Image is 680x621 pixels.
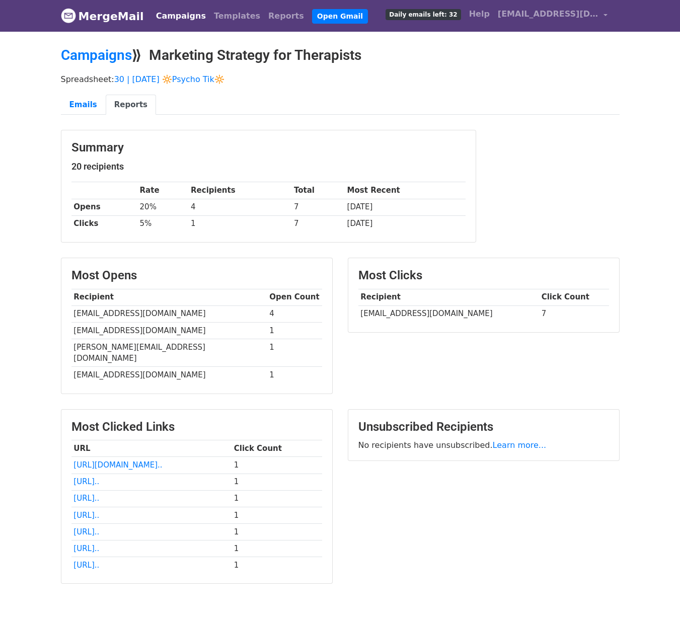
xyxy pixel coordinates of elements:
a: 30 | [DATE] 🔆Psycho Tik🔆 [114,74,224,84]
th: Clicks [71,215,137,232]
td: [DATE] [345,199,466,215]
a: Daily emails left: 32 [382,4,465,24]
td: 1 [267,322,322,339]
td: 1 [232,457,322,474]
th: Recipient [358,289,539,305]
td: [EMAIL_ADDRESS][DOMAIN_NAME] [358,305,539,322]
span: [EMAIL_ADDRESS][DOMAIN_NAME] [498,8,598,20]
th: Recipient [71,289,267,305]
th: Recipients [188,182,291,199]
td: 1 [232,490,322,507]
td: [EMAIL_ADDRESS][DOMAIN_NAME] [71,367,267,383]
a: Open Gmail [312,9,368,24]
th: Most Recent [345,182,466,199]
th: URL [71,440,232,457]
a: MergeMail [61,6,144,27]
a: [URL].. [73,511,99,520]
a: [EMAIL_ADDRESS][DOMAIN_NAME] [494,4,612,28]
h3: Unsubscribed Recipients [358,420,609,434]
th: Click Count [539,289,609,305]
a: Templates [210,6,264,26]
h3: Summary [71,140,466,155]
td: 5% [137,215,189,232]
a: [URL].. [73,561,99,570]
a: [URL].. [73,494,99,503]
td: [PERSON_NAME][EMAIL_ADDRESS][DOMAIN_NAME] [71,339,267,367]
a: [URL].. [73,477,99,486]
td: 7 [539,305,609,322]
a: Learn more... [493,440,547,450]
a: [URL].. [73,544,99,553]
td: [DATE] [345,215,466,232]
a: Help [465,4,494,24]
a: Campaigns [61,47,132,63]
iframe: Chat Widget [630,573,680,621]
h2: ⟫ Marketing Strategy for Therapists [61,47,620,64]
p: Spreadsheet: [61,74,620,85]
td: 7 [291,215,345,232]
th: Opens [71,199,137,215]
td: 7 [291,199,345,215]
h3: Most Clicked Links [71,420,322,434]
td: 1 [232,507,322,523]
a: Reports [106,95,156,115]
th: Rate [137,182,189,199]
td: 1 [232,523,322,540]
h3: Most Clicks [358,268,609,283]
th: Total [291,182,345,199]
td: 1 [188,215,291,232]
td: 1 [232,540,322,557]
h5: 20 recipients [71,161,466,172]
a: Campaigns [152,6,210,26]
td: [EMAIL_ADDRESS][DOMAIN_NAME] [71,322,267,339]
img: MergeMail logo [61,8,76,23]
span: Daily emails left: 32 [386,9,461,20]
td: 1 [232,474,322,490]
td: 1 [232,557,322,573]
th: Click Count [232,440,322,457]
td: 20% [137,199,189,215]
h3: Most Opens [71,268,322,283]
td: 1 [267,367,322,383]
a: [URL][DOMAIN_NAME].. [73,460,162,470]
th: Open Count [267,289,322,305]
a: [URL].. [73,527,99,536]
td: 4 [267,305,322,322]
td: 4 [188,199,291,215]
p: No recipients have unsubscribed. [358,440,609,450]
td: [EMAIL_ADDRESS][DOMAIN_NAME] [71,305,267,322]
a: Emails [61,95,106,115]
td: 1 [267,339,322,367]
a: Reports [264,6,308,26]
